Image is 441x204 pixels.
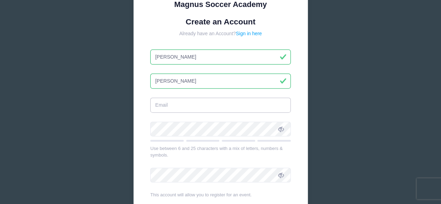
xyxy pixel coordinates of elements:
[150,98,291,113] input: Email
[150,74,291,89] input: Last Name
[150,191,291,198] div: This account will allow you to register for an event.
[236,31,262,36] a: Sign in here
[150,145,291,159] div: Use between 6 and 25 characters with a mix of letters, numbers & symbols.
[150,30,291,37] div: Already have an Account?
[150,17,291,27] h1: Create an Account
[150,50,291,65] input: First Name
